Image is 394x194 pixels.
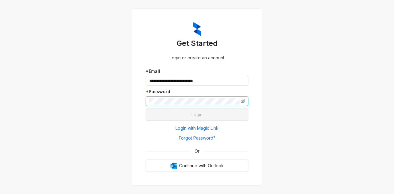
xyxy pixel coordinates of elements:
[179,135,215,141] span: Forgot Password?
[146,133,248,143] button: Forgot Password?
[193,22,201,36] img: ZumaIcon
[171,163,177,169] img: Outlook
[175,125,219,132] span: Login with Magic Link
[146,54,248,61] div: Login or create an account
[146,88,248,95] div: Password
[146,123,248,133] button: Login with Magic Link
[190,148,204,155] span: Or
[146,160,248,172] button: OutlookContinue with Outlook
[146,68,248,75] div: Email
[146,109,248,121] button: Login
[179,162,224,169] span: Continue with Outlook
[241,99,245,103] span: eye-invisible
[146,38,248,48] h3: Get Started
